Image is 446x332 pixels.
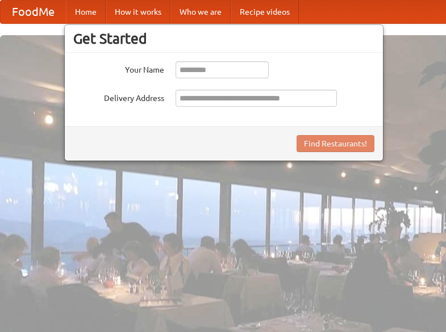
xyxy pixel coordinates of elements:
[231,1,299,23] a: Recipe videos
[1,1,66,23] a: FoodMe
[73,30,374,47] h3: Get Started
[297,135,374,152] button: Find Restaurants!
[73,61,164,75] label: Your Name
[106,1,170,23] a: How it works
[66,1,106,23] a: Home
[73,90,164,104] label: Delivery Address
[170,1,231,23] a: Who we are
